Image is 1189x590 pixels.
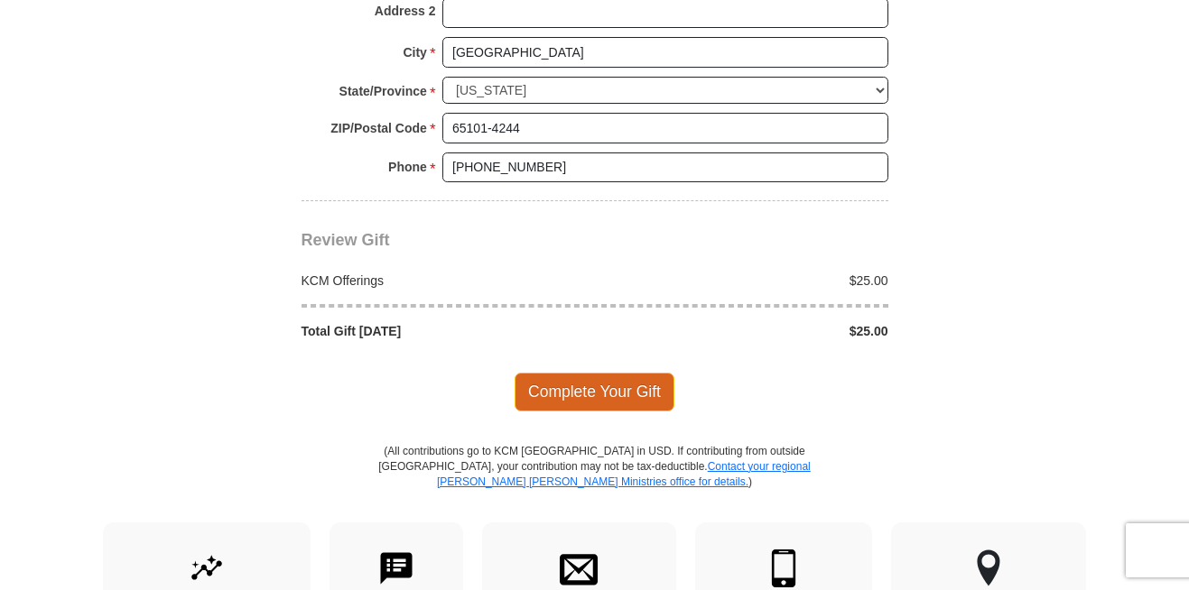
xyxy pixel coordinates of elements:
[378,444,812,522] p: (All contributions go to KCM [GEOGRAPHIC_DATA] in USD. If contributing from outside [GEOGRAPHIC_D...
[188,549,226,587] img: give-by-stock.svg
[595,272,898,290] div: $25.00
[515,373,674,410] span: Complete Your Gift
[292,272,595,290] div: KCM Offerings
[976,549,1001,587] img: other-region
[339,78,427,104] strong: State/Province
[377,549,415,587] img: text-to-give.svg
[330,115,427,141] strong: ZIP/Postal Code
[302,231,390,249] span: Review Gift
[403,40,426,65] strong: City
[388,154,427,180] strong: Phone
[560,549,598,587] img: envelope.svg
[437,460,811,488] a: Contact your regional [PERSON_NAME] [PERSON_NAME] Ministries office for details.
[292,322,595,340] div: Total Gift [DATE]
[595,322,898,340] div: $25.00
[765,549,803,587] img: mobile.svg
